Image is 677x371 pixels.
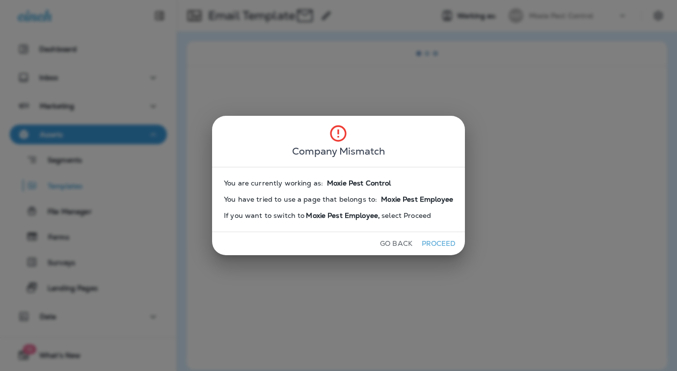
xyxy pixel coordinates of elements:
span: You are currently working as: [224,179,323,187]
button: Go Back [376,236,416,251]
span: Moxie Pest Employee [381,195,453,204]
button: Proceed [420,236,457,251]
span: Company Mismatch [292,143,385,159]
span: You have tried to use a page that belongs to: [224,195,377,204]
span: Moxie Pest Control [327,179,391,187]
span: If you want to switch to [224,212,304,220]
span: Moxie Pest Employee , [304,212,381,220]
span: select Proceed [381,212,431,220]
